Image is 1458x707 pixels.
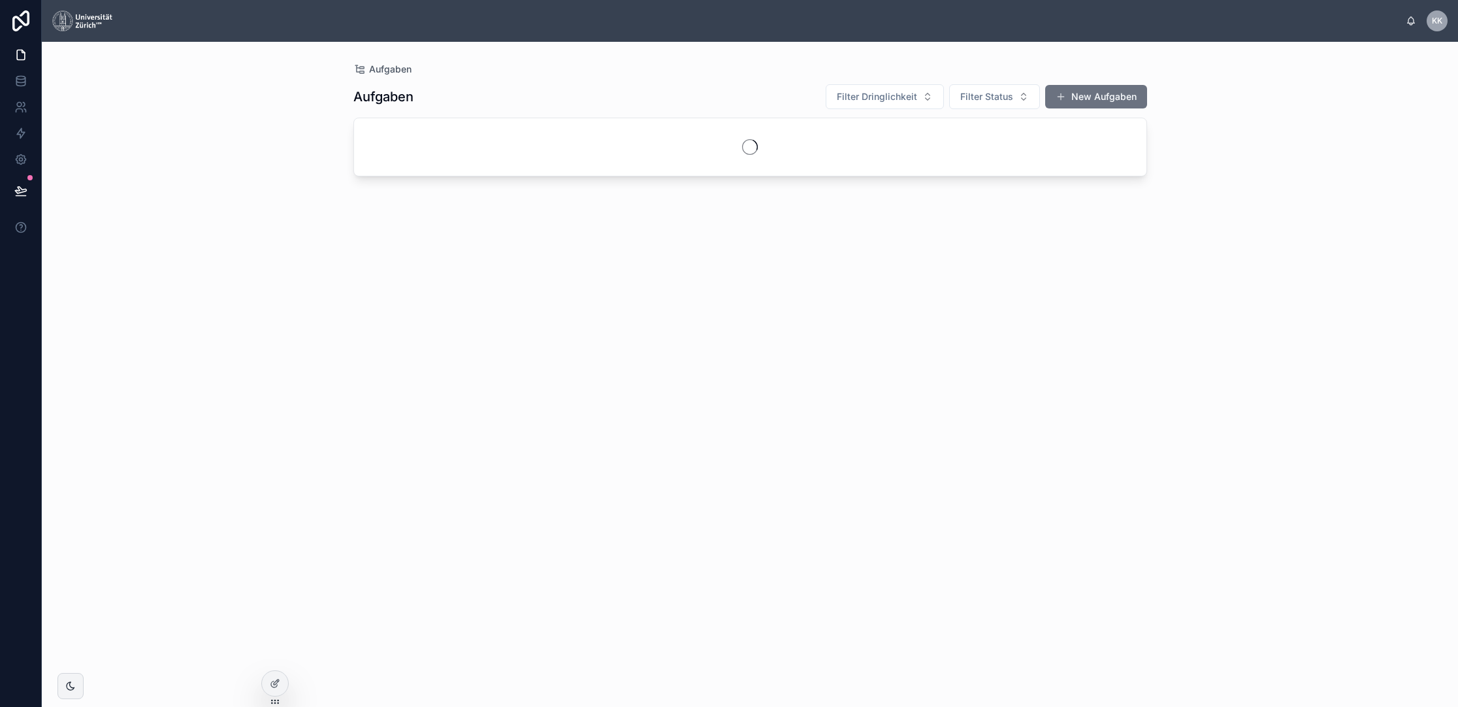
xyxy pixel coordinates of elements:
h1: Aufgaben [353,88,413,106]
img: App logo [52,10,112,31]
button: New Aufgaben [1045,85,1147,108]
span: Filter Dringlichkeit [837,90,917,103]
a: Aufgaben [353,63,412,76]
span: Filter Status [960,90,1013,103]
span: KK [1432,16,1442,26]
div: scrollable content [123,18,1406,24]
span: Aufgaben [369,63,412,76]
button: Select Button [949,84,1040,109]
button: Select Button [826,84,944,109]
